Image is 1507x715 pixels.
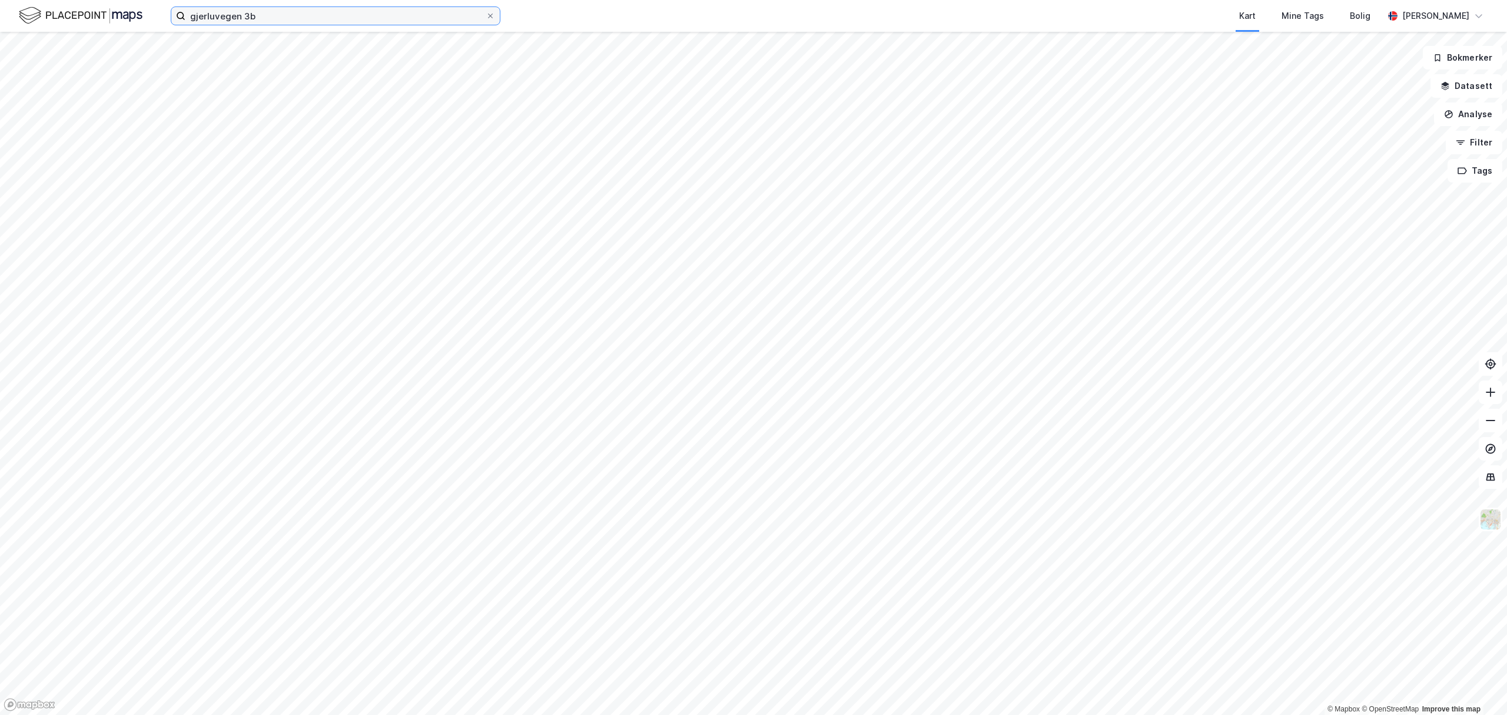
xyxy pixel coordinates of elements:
button: Bokmerker [1423,46,1502,69]
div: Mine Tags [1282,9,1324,23]
button: Datasett [1430,74,1502,98]
div: Bolig [1350,9,1370,23]
iframe: Chat Widget [1448,658,1507,715]
button: Analyse [1434,102,1502,126]
img: logo.f888ab2527a4732fd821a326f86c7f29.svg [19,5,142,26]
div: [PERSON_NAME] [1402,9,1469,23]
img: Z [1479,508,1502,531]
button: Filter [1446,131,1502,154]
a: Mapbox [1327,705,1360,713]
div: Kontrollprogram for chat [1448,658,1507,715]
div: Kart [1239,9,1256,23]
a: OpenStreetMap [1362,705,1419,713]
input: Søk på adresse, matrikkel, gårdeiere, leietakere eller personer [185,7,486,25]
a: Improve this map [1422,705,1481,713]
a: Mapbox homepage [4,698,55,711]
button: Tags [1448,159,1502,183]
